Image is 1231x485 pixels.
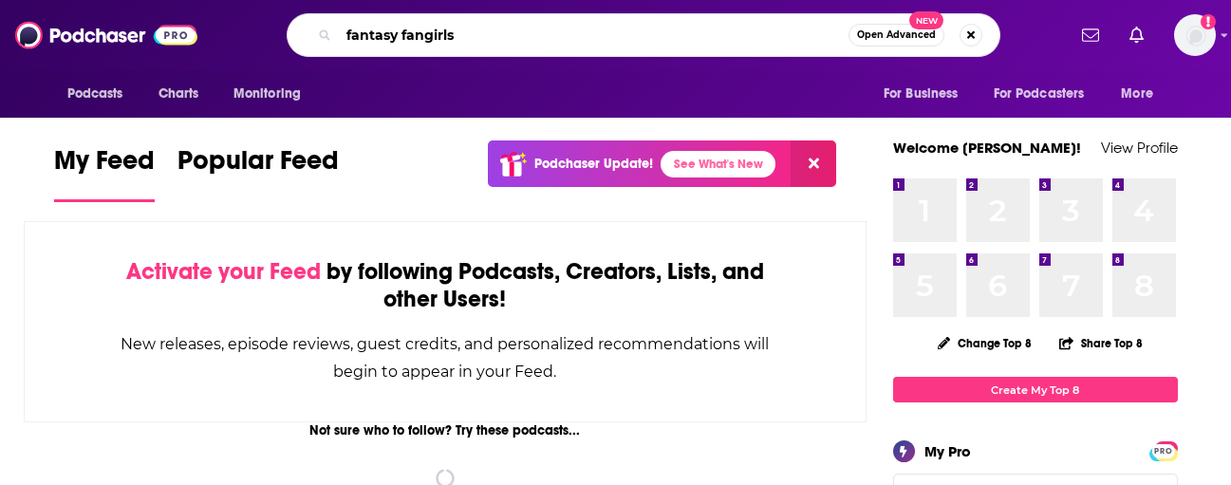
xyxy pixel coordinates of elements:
button: open menu [54,76,148,112]
span: Open Advanced [857,30,936,40]
a: Show notifications dropdown [1122,19,1151,51]
span: For Business [884,81,959,107]
a: Welcome [PERSON_NAME]! [893,139,1081,157]
img: Podchaser - Follow, Share and Rate Podcasts [15,17,197,53]
button: open menu [870,76,982,112]
span: My Feed [54,144,155,188]
div: by following Podcasts, Creators, Lists, and other Users! [120,258,772,313]
div: Not sure who to follow? Try these podcasts... [24,422,867,438]
input: Search podcasts, credits, & more... [339,20,849,50]
img: User Profile [1174,14,1216,56]
a: Show notifications dropdown [1074,19,1107,51]
button: Change Top 8 [926,331,1044,355]
button: Share Top 8 [1058,325,1144,362]
p: Podchaser Update! [534,156,653,172]
button: open menu [220,76,326,112]
span: For Podcasters [994,81,1085,107]
span: Podcasts [67,81,123,107]
span: Popular Feed [177,144,339,188]
span: More [1121,81,1153,107]
a: See What's New [661,151,775,177]
span: Logged in as jackiemayer [1174,14,1216,56]
a: Popular Feed [177,144,339,202]
button: open menu [1108,76,1177,112]
a: PRO [1152,443,1175,457]
a: Create My Top 8 [893,377,1178,402]
span: Monitoring [233,81,301,107]
span: PRO [1152,444,1175,458]
div: My Pro [924,442,971,460]
button: Show profile menu [1174,14,1216,56]
button: Open AdvancedNew [849,24,944,47]
span: Activate your Feed [126,257,321,286]
span: Charts [159,81,199,107]
a: My Feed [54,144,155,202]
svg: Add a profile image [1201,14,1216,29]
div: Search podcasts, credits, & more... [287,13,1000,57]
button: open menu [981,76,1112,112]
div: New releases, episode reviews, guest credits, and personalized recommendations will begin to appe... [120,330,772,385]
span: New [909,11,943,29]
a: Charts [146,76,211,112]
a: View Profile [1101,139,1178,157]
